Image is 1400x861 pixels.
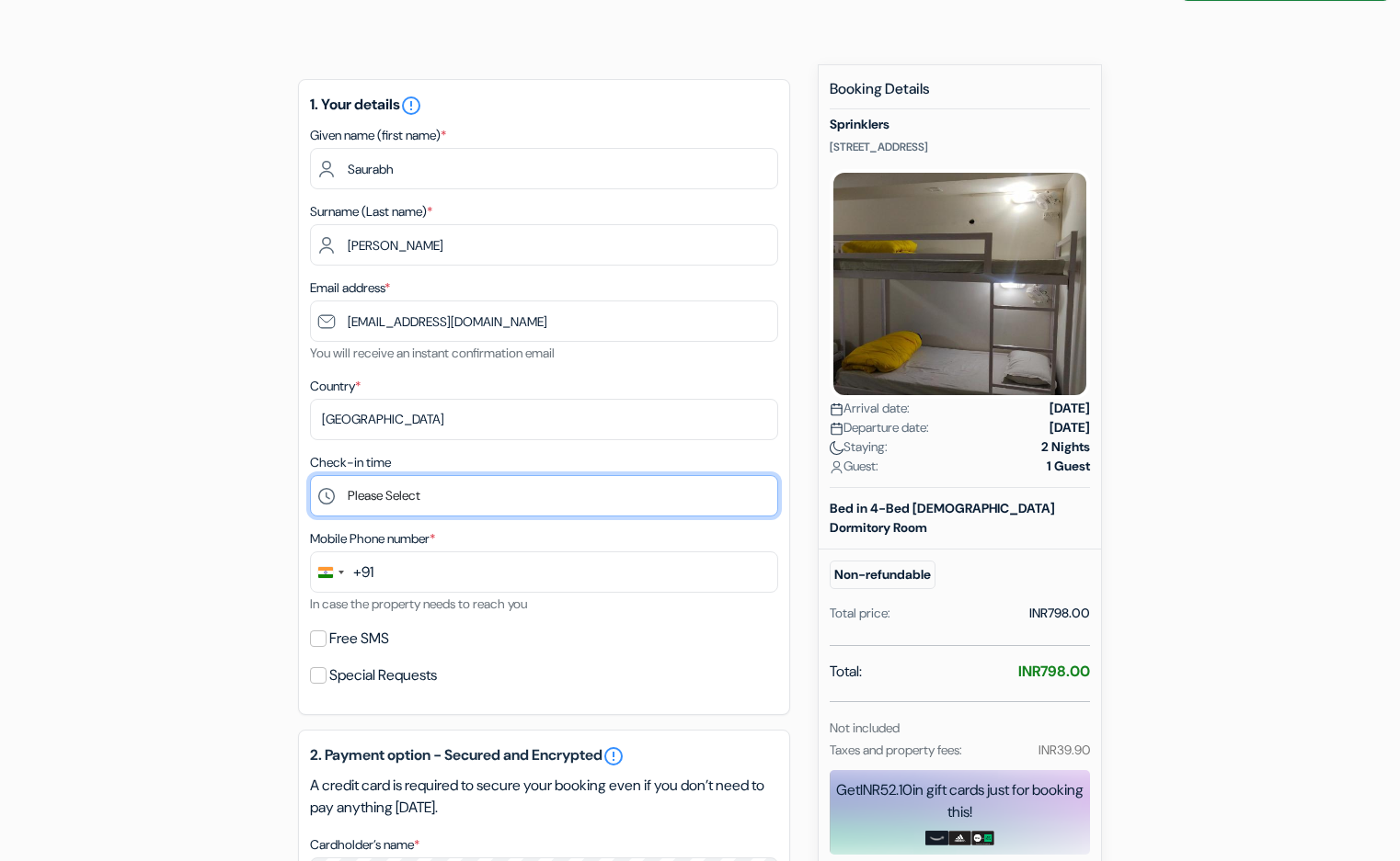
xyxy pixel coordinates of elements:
[310,529,435,549] label: Mobile Phone number
[310,202,432,221] label: Surname (Last name)
[1047,457,1090,476] strong: 1 Guest
[1041,437,1090,457] strong: 2 Nights
[329,626,389,651] label: Free SMS
[830,418,929,437] span: Departure date:
[830,779,1090,823] div: Get in gift cards just for booking this!
[310,278,390,298] label: Email address
[830,719,900,736] small: Not included
[310,224,778,266] input: Enter last name
[830,661,862,683] span: Total:
[830,742,962,758] small: Taxes and property fees:
[830,80,1090,109] h5: Booking Details
[830,561,935,589] small: Non-refundable
[310,745,778,767] h5: 2. Payment option - Secured and Encrypted
[400,95,422,117] i: error_outline
[830,140,1090,154] p: [STREET_ADDRESS]
[830,422,843,436] img: calendar.svg
[830,117,1090,132] h5: Sprinklers
[830,457,878,476] span: Guest:
[310,775,778,819] p: A credit card is required to secure your booking even if you don’t need to pay anything [DATE].
[830,437,888,457] span: Staying:
[311,552,373,592] button: Change country, selected India (+91)
[310,835,419,855] label: Cardholder’s name
[1039,742,1090,758] small: INR39.90
[1050,399,1090,418] strong: [DATE]
[860,780,912,799] span: INR52.10
[830,441,843,455] img: moon.svg
[1050,418,1090,437] strong: [DATE]
[310,453,391,472] label: Check-in time
[310,126,446,145] label: Given name (first name)
[971,831,994,845] img: uber-uber-eats-card.png
[353,561,373,583] div: +91
[310,345,555,361] small: You will receive an instant confirmation email
[948,831,971,845] img: adidas-card.png
[602,745,625,767] a: error_outline
[310,95,778,117] h5: 1. Your details
[400,95,422,114] a: error_outline
[830,402,843,416] img: calendar.svg
[1018,662,1090,681] strong: INR798.00
[310,148,778,189] input: Enter first name
[925,831,948,845] img: amazon-card-no-text.png
[830,399,910,418] span: Arrival date:
[329,663,437,688] label: Special Requests
[310,300,778,342] input: Enter email address
[310,595,527,612] small: In case the property needs to reach you
[830,460,843,474] img: user_icon.svg
[1029,604,1090,623] div: INR798.00
[830,604,890,623] div: Total price:
[830,500,1055,536] b: Bed in 4-Bed [DEMOGRAPHIC_DATA] Dormitory Room
[310,377,361,396] label: Country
